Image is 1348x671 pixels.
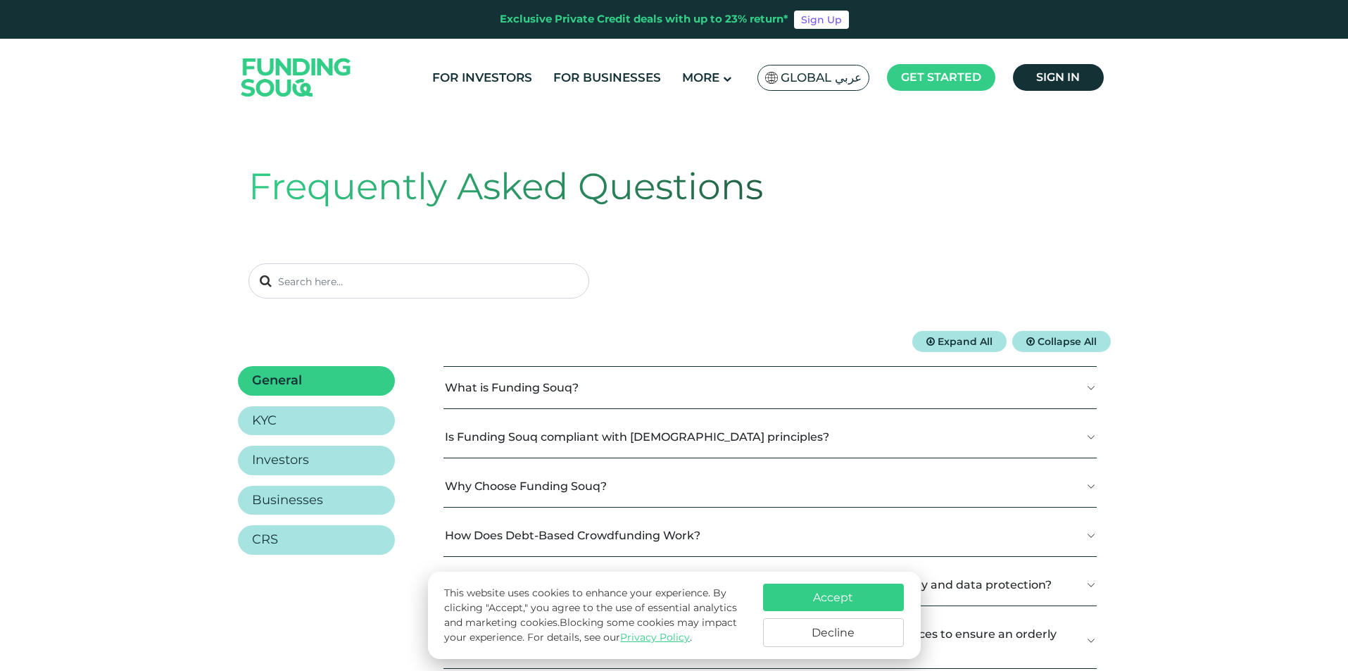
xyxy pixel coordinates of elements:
h2: CRS [252,532,278,548]
a: CRS [238,525,395,555]
a: General [238,366,395,396]
div: Frequently Asked Questions [248,159,1100,214]
button: Expand All [912,331,1007,352]
a: Sign Up [794,11,849,29]
a: For Investors [429,66,536,89]
a: Investors [238,446,395,475]
span: For details, see our . [527,631,692,644]
button: Collapse All [1012,331,1111,352]
div: Exclusive Private Credit deals with up to 23% return* [500,11,788,27]
span: Blocking some cookies may impact your experience. [444,616,737,644]
h2: Investors [252,453,309,468]
a: For Businesses [550,66,664,89]
span: Get started [901,70,981,84]
p: This website uses cookies to enhance your experience. By clicking "Accept," you agree to the use ... [444,586,748,645]
img: Logo [227,42,365,113]
h2: Businesses [252,493,323,508]
input: Search here... [248,263,589,299]
span: Collapse All [1038,335,1097,348]
span: Sign in [1036,70,1080,84]
span: More [682,70,719,84]
button: What is Funding Souq? [443,367,1097,408]
a: Businesses [238,486,395,515]
h2: General [252,373,302,389]
button: What measure Funding Souq has in place for the security of information technology and data protec... [443,564,1097,606]
button: How Does Debt-Based Crowdfunding Work? [443,515,1097,556]
span: Global عربي [781,70,862,86]
span: Expand All [938,335,993,348]
a: KYC [238,406,395,436]
button: Decline [763,618,904,647]
button: Why Choose Funding Souq? [443,465,1097,507]
a: Sign in [1013,64,1104,91]
h2: KYC [252,413,277,429]
a: Privacy Policy [620,631,690,644]
img: SA Flag [765,72,778,84]
button: Is Funding Souq compliant with [DEMOGRAPHIC_DATA] principles? [443,416,1097,458]
button: Accept [763,584,904,611]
